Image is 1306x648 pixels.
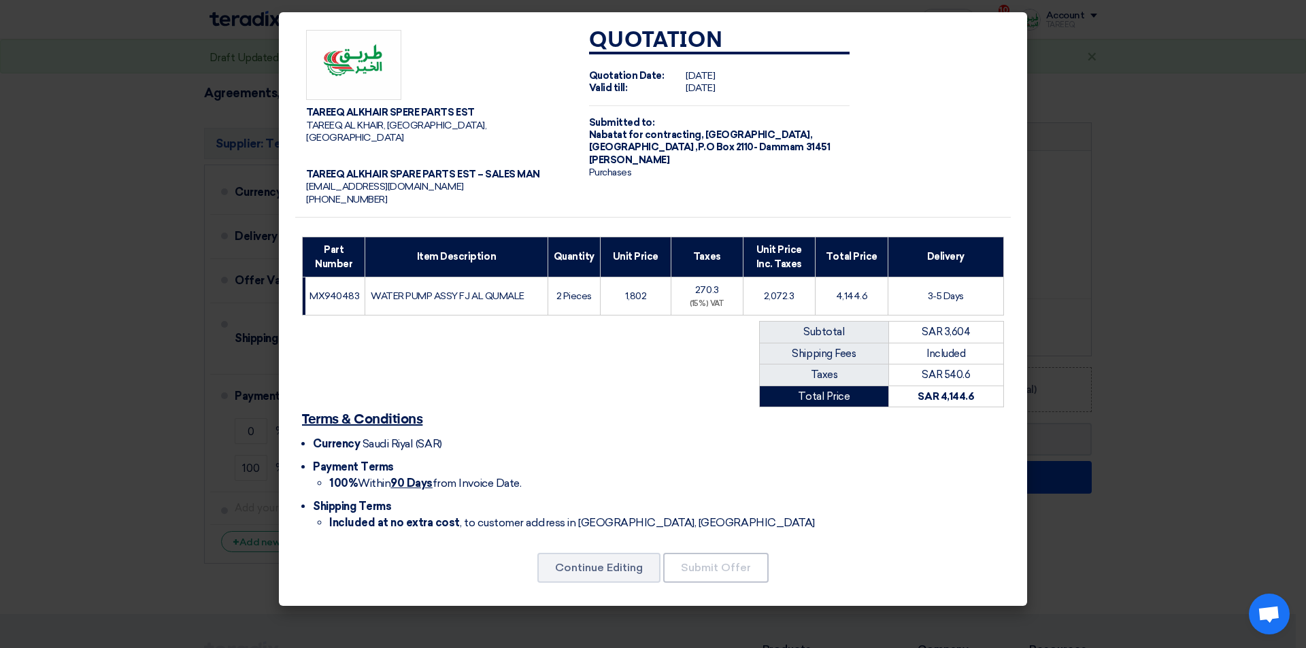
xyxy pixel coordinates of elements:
span: SAR 540.6 [922,369,970,381]
span: 1,802 [625,290,647,302]
span: Within from Invoice Date. [329,477,521,490]
span: 4,144.6 [836,290,868,302]
strong: Quotation [589,30,723,52]
span: Shipping Terms [313,500,391,513]
span: 2 Pieces [556,290,592,302]
span: 2,072.3 [764,290,794,302]
li: , to customer address in [GEOGRAPHIC_DATA], [GEOGRAPHIC_DATA] [329,515,1004,531]
td: Total Price [760,386,889,407]
span: Included [926,347,965,360]
strong: SAR 4,144.6 [918,390,974,403]
td: SAR 3,604 [888,322,1003,343]
strong: Valid till: [589,82,628,94]
span: TAREEQ AL KHAIR, [GEOGRAPHIC_DATA], [GEOGRAPHIC_DATA] [306,120,486,143]
th: Unit Price [600,237,671,277]
a: Open chat [1249,594,1290,634]
strong: 100% [329,477,358,490]
img: Company Logo [306,30,401,101]
button: Continue Editing [537,553,660,583]
span: [DATE] [686,82,715,94]
span: Purchases [589,167,632,178]
span: [DATE] [686,70,715,82]
span: [EMAIL_ADDRESS][DOMAIN_NAME] [306,181,464,192]
u: Terms & Conditions [302,413,422,426]
span: [GEOGRAPHIC_DATA], [GEOGRAPHIC_DATA] ,P.O Box 2110- Dammam 31451 [589,129,830,153]
th: Quantity [548,237,600,277]
strong: Included at no extra cost [329,516,460,529]
span: 3-5 Days [928,290,964,302]
div: (15%) VAT [677,299,737,310]
div: TAREEQ ALKHAIR SPERE PARTS EST [306,107,567,119]
td: Subtotal [760,322,889,343]
th: Item Description [365,237,548,277]
span: Payment Terms [313,460,394,473]
th: Unit Price Inc. Taxes [743,237,815,277]
span: [PERSON_NAME] [589,154,670,166]
div: TAREEQ ALKHAIR SPARE PARTS EST – SALES MAN [306,169,567,181]
span: WATER PUMP ASSY FJ AL QUMALE [371,290,524,302]
th: Delivery [888,237,1003,277]
span: Currency [313,437,360,450]
span: [PHONE_NUMBER] [306,194,387,205]
th: Total Price [815,237,888,277]
span: 270.3 [695,284,719,296]
strong: Quotation Date: [589,70,665,82]
td: Shipping Fees [760,343,889,364]
th: Part Number [303,237,365,277]
button: Submit Offer [663,553,769,583]
th: Taxes [671,237,743,277]
u: 90 Days [390,477,433,490]
span: Saudi Riyal (SAR) [363,437,442,450]
td: MX940483 [303,277,365,316]
span: Nabatat for contracting, [589,129,703,141]
strong: Submitted to: [589,117,655,129]
td: Taxes [760,364,889,386]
